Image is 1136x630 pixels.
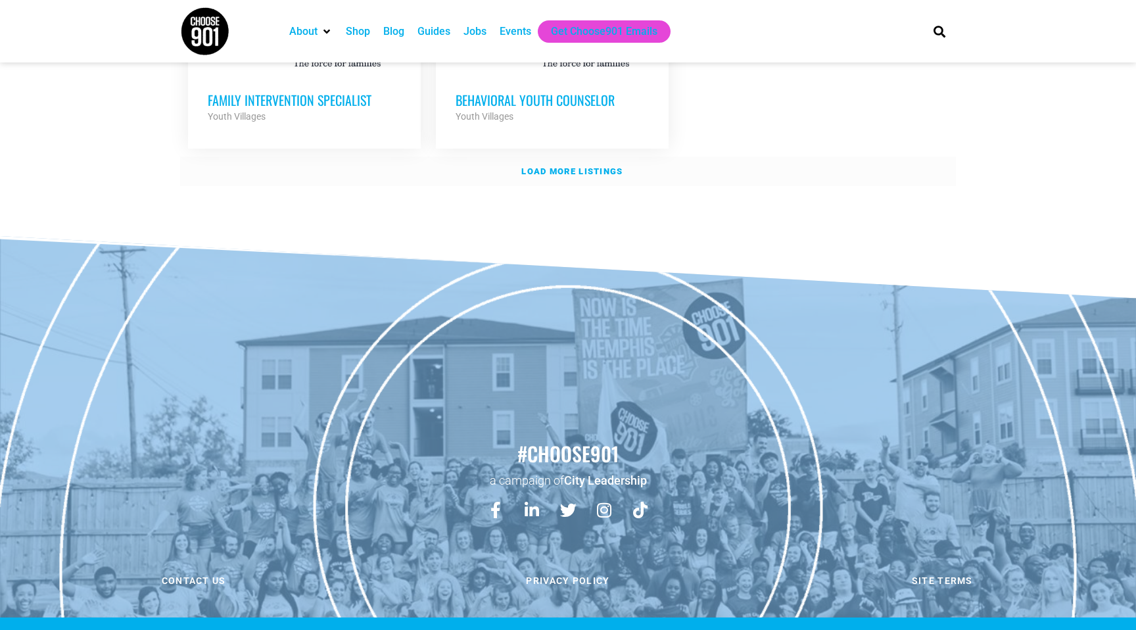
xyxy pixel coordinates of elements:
[346,24,370,39] a: Shop
[283,20,911,43] nav: Main nav
[526,576,609,585] span: Privacy Policy
[162,576,226,585] span: Contact us
[500,24,531,39] a: Events
[208,91,401,109] h3: Family Intervention Specialist
[551,24,657,39] a: Get Choose901 Emails
[929,20,951,42] div: Search
[456,91,649,109] h3: Behavioral Youth Counselor
[289,24,318,39] a: About
[208,111,266,122] strong: Youth Villages
[463,24,486,39] a: Jobs
[7,472,1129,489] p: a campaign of
[456,111,513,122] strong: Youth Villages
[912,576,973,585] span: Site Terms
[564,473,647,487] a: City Leadership
[383,24,404,39] a: Blog
[417,24,450,39] a: Guides
[7,440,1129,468] h2: #choose901
[283,20,339,43] div: About
[180,157,956,187] a: Load more listings
[10,567,377,594] a: Contact us
[521,166,623,176] strong: Load more listings
[759,567,1126,594] a: Site Terms
[384,567,751,594] a: Privacy Policy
